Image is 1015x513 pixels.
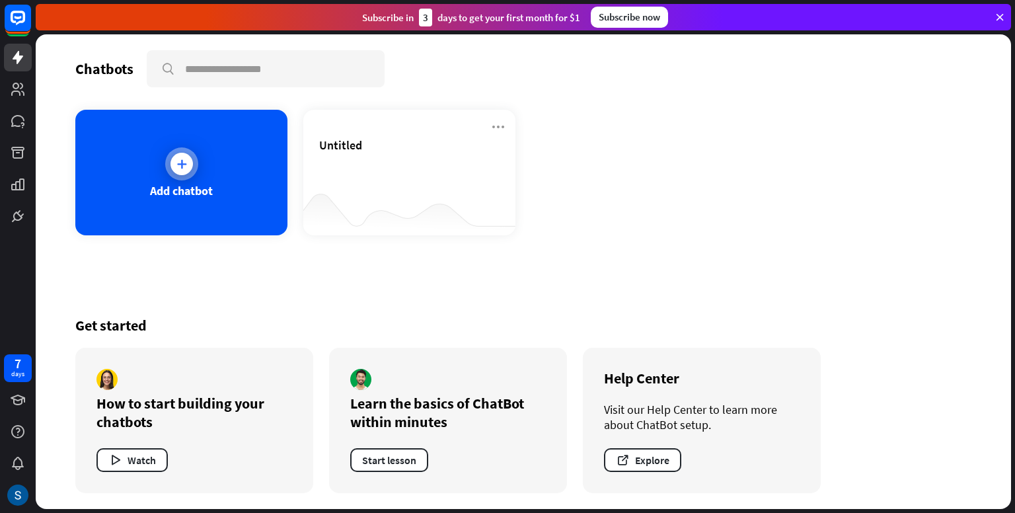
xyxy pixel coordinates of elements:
div: 7 [15,358,21,370]
div: Learn the basics of ChatBot within minutes [350,394,546,431]
span: Untitled [319,138,362,153]
div: Subscribe now [591,7,668,28]
div: Subscribe in days to get your first month for $1 [362,9,580,26]
a: 7 days [4,354,32,382]
button: Watch [96,448,168,472]
div: Get started [75,316,971,335]
div: Help Center [604,369,800,387]
img: author [350,369,371,390]
button: Explore [604,448,681,472]
button: Open LiveChat chat widget [11,5,50,45]
div: Visit our Help Center to learn more about ChatBot setup. [604,402,800,432]
div: days [11,370,24,379]
div: 3 [419,9,432,26]
div: Chatbots [75,59,133,78]
img: author [96,369,118,390]
div: Add chatbot [150,183,213,198]
div: How to start building your chatbots [96,394,292,431]
button: Start lesson [350,448,428,472]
